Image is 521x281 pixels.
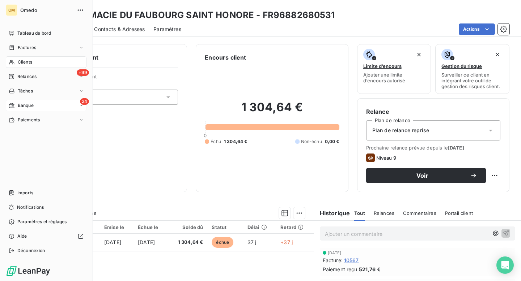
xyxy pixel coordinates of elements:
[435,44,509,94] button: Gestion du risqueSurveiller ce client en intégrant votre outil de gestion des risques client.
[280,239,293,245] span: +37 j
[359,265,381,273] span: 521,76 €
[344,256,359,264] span: 10567
[172,224,203,230] div: Solde dû
[247,224,272,230] div: Délai
[104,239,121,245] span: [DATE]
[441,63,482,69] span: Gestion du risque
[6,265,51,277] img: Logo LeanPay
[247,239,257,245] span: 37 j
[44,53,178,62] h6: Informations client
[354,210,365,216] span: Tout
[205,100,339,122] h2: 1 304,64 €
[17,190,33,196] span: Imports
[17,30,51,36] span: Tableau de bord
[153,26,181,33] span: Paramètres
[17,247,45,254] span: Déconnexion
[212,224,238,230] div: Statut
[366,145,500,151] span: Prochaine relance prévue depuis le
[375,173,470,178] span: Voir
[17,204,44,211] span: Notifications
[77,69,89,76] span: +99
[18,59,32,65] span: Clients
[18,44,36,51] span: Factures
[314,209,350,217] h6: Historique
[328,251,342,255] span: [DATE]
[323,265,357,273] span: Paiement reçu
[104,224,129,230] div: Émise le
[363,63,402,69] span: Limite d’encours
[323,256,343,264] span: Facture :
[17,233,27,239] span: Aide
[403,210,436,216] span: Commentaires
[366,168,486,183] button: Voir
[6,230,86,242] a: Aide
[301,138,322,145] span: Non-échu
[441,72,503,89] span: Surveiller ce client en intégrant votre outil de gestion des risques client.
[18,102,34,109] span: Banque
[17,219,67,225] span: Paramètres et réglages
[212,237,233,248] span: échue
[94,26,145,33] span: Contacts & Adresses
[172,239,203,246] span: 1 304,64 €
[58,74,178,84] span: Propriétés Client
[64,9,335,22] h3: PHARMACIE DU FAUBOURG SAINT HONORE - FR96882680531
[496,256,514,274] div: Open Intercom Messenger
[376,155,396,161] span: Niveau 9
[357,44,431,94] button: Limite d’encoursAjouter une limite d’encours autorisé
[17,73,37,80] span: Relances
[372,127,429,134] span: Plan de relance reprise
[138,224,163,230] div: Échue le
[80,98,89,105] span: 24
[363,72,425,83] span: Ajouter une limite d’encours autorisé
[374,210,394,216] span: Relances
[204,133,207,138] span: 0
[6,4,17,16] div: OM
[205,53,246,62] h6: Encours client
[280,224,309,230] div: Retard
[459,23,495,35] button: Actions
[18,117,40,123] span: Paiements
[138,239,155,245] span: [DATE]
[224,138,247,145] span: 1 304,64 €
[211,138,221,145] span: Échu
[20,7,72,13] span: Omedo
[18,88,33,94] span: Tâches
[445,210,473,216] span: Portail client
[325,138,339,145] span: 0,00 €
[448,145,464,151] span: [DATE]
[366,107,500,116] h6: Relance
